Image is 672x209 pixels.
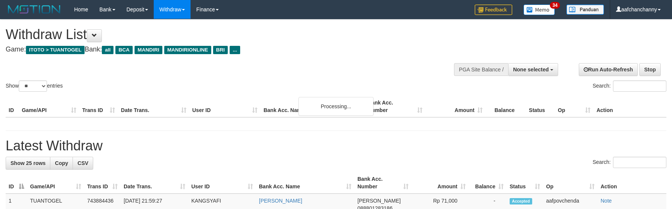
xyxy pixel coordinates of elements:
[121,172,188,194] th: Date Trans.: activate to sort column ascending
[188,172,256,194] th: User ID: activate to sort column ascending
[6,4,63,15] img: MOTION_logo.png
[579,63,638,76] a: Run Auto-Refresh
[613,80,666,92] input: Search:
[365,96,425,117] th: Bank Acc. Number
[6,172,27,194] th: ID: activate to sort column descending
[524,5,555,15] img: Button%20Memo.svg
[357,198,401,204] span: [PERSON_NAME]
[593,157,666,168] label: Search:
[6,27,440,42] h1: Withdraw List
[6,46,440,53] h4: Game: Bank:
[19,80,47,92] select: Showentries
[230,46,240,54] span: ...
[425,96,486,117] th: Amount
[84,172,121,194] th: Trans ID: activate to sort column ascending
[454,63,508,76] div: PGA Site Balance /
[601,198,612,204] a: Note
[55,160,68,166] span: Copy
[79,96,118,117] th: Trans ID
[543,172,598,194] th: Op: activate to sort column ascending
[118,96,189,117] th: Date Trans.
[639,63,661,76] a: Stop
[77,160,88,166] span: CSV
[164,46,211,54] span: MANDIRIONLINE
[19,96,79,117] th: Game/API
[73,157,93,170] a: CSV
[298,97,374,116] div: Processing...
[6,80,63,92] label: Show entries
[598,172,666,194] th: Action
[555,96,593,117] th: Op
[593,80,666,92] label: Search:
[189,96,261,117] th: User ID
[550,2,560,9] span: 34
[26,46,85,54] span: ITOTO > TUANTOGEL
[256,172,354,194] th: Bank Acc. Name: activate to sort column ascending
[613,157,666,168] input: Search:
[135,46,162,54] span: MANDIRI
[593,96,666,117] th: Action
[259,198,302,204] a: [PERSON_NAME]
[475,5,512,15] img: Feedback.jpg
[513,67,549,73] span: None selected
[6,157,50,170] a: Show 25 rows
[260,96,365,117] th: Bank Acc. Name
[50,157,73,170] a: Copy
[486,96,526,117] th: Balance
[566,5,604,15] img: panduan.png
[469,172,507,194] th: Balance: activate to sort column ascending
[6,138,666,153] h1: Latest Withdraw
[526,96,555,117] th: Status
[507,172,543,194] th: Status: activate to sort column ascending
[510,198,532,204] span: Accepted
[6,96,19,117] th: ID
[508,63,558,76] button: None selected
[354,172,412,194] th: Bank Acc. Number: activate to sort column ascending
[27,172,84,194] th: Game/API: activate to sort column ascending
[102,46,114,54] span: all
[412,172,469,194] th: Amount: activate to sort column ascending
[11,160,45,166] span: Show 25 rows
[213,46,228,54] span: BRI
[115,46,132,54] span: BCA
